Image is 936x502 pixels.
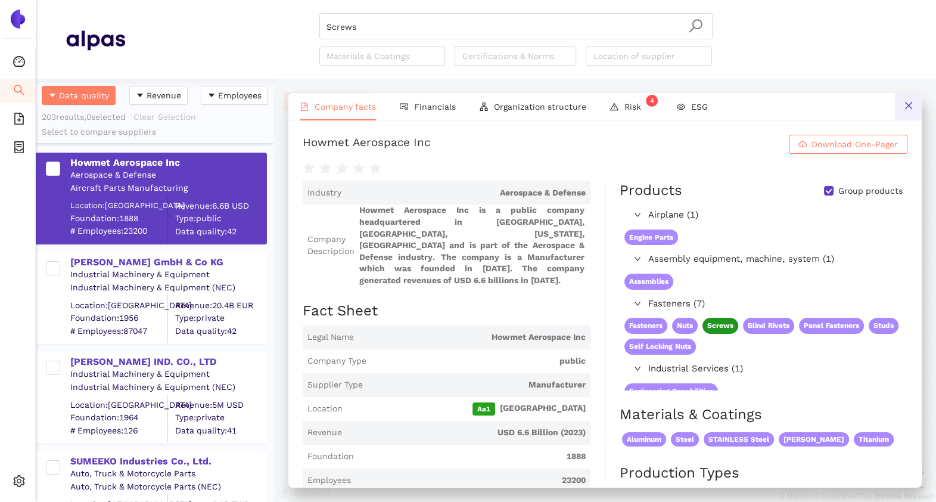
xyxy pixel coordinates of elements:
span: Engine Parts [624,230,678,246]
span: Data quality: 42 [175,325,266,337]
span: search [688,18,703,33]
span: star [353,163,365,175]
span: STAINLESS Steel [704,432,774,447]
span: Download One-Pager [811,138,898,151]
div: Revenue: 5M USD [175,399,266,411]
span: apartment [480,103,488,111]
span: Aerospace & Defense [346,187,586,199]
span: Panel Fasteners [799,318,864,334]
span: Self Locking Nuts [624,339,696,355]
button: cloud-downloadDownload One-Pager [789,135,907,154]
div: Industrial Machinery & Equipment (NEC) [70,282,266,294]
span: Organization structure [494,102,586,111]
span: right [634,255,641,262]
span: Screws [707,321,733,330]
span: star [303,163,315,175]
span: # Employees: 87047 [70,325,167,337]
div: Location: [GEOGRAPHIC_DATA] [70,299,167,311]
span: Type: public [175,213,266,225]
span: right [634,365,641,372]
span: container [13,137,25,161]
div: Aerospace & Defense [70,169,266,181]
span: 203 results, 0 selected [42,112,126,122]
div: SUMEEKO Industries Co., Ltd. [70,455,266,468]
span: fund-view [400,103,408,111]
span: right [634,211,641,218]
span: caret-down [207,91,216,101]
div: Revenue: 20.4B EUR [175,299,266,311]
div: Location: [GEOGRAPHIC_DATA] [70,399,167,411]
span: Group products [834,185,907,197]
span: Engineering Capabilities [624,383,718,399]
span: Aluminum [622,432,666,447]
span: Company Description [307,234,355,257]
span: Fasteners (7) [648,297,901,311]
div: Auto, Truck & Motorcycle Parts [70,468,266,480]
div: Howmet Aerospace Inc [70,156,266,169]
span: Employees [307,475,351,486]
span: Assemblies [624,274,673,290]
span: Foundation [307,451,354,463]
span: Nuts [672,318,698,334]
span: Assembly equipment, machine, system (1) [648,252,901,267]
span: Company facts [315,102,376,111]
span: Supplier Type [307,379,363,391]
span: Studs [869,318,898,334]
span: close [904,101,913,110]
img: Homepage [66,25,125,55]
span: Foundation: 1964 [70,412,167,424]
img: Logo [8,10,27,29]
div: Auto, Truck & Motorcycle Parts (NEC) [70,481,266,493]
div: Aircraft Parts Manufacturing [70,182,266,194]
span: caret-down [136,91,144,101]
span: Industrial Services (1) [648,362,901,376]
span: setting [13,471,25,495]
span: file-text [300,103,309,111]
span: public [371,355,586,367]
span: Aa1 [472,402,495,416]
span: Type: private [175,312,266,324]
h2: Production Types [620,463,907,484]
span: Manufacturer [368,379,586,391]
span: search [13,80,25,104]
span: Revenue [307,427,342,439]
span: dashboard [13,51,25,75]
sup: 4 [646,95,658,107]
span: file-add [13,109,25,132]
span: ESG [691,102,708,111]
button: caret-downData quality [42,86,116,105]
span: 23200 [356,475,586,486]
div: Select to compare suppliers [42,126,268,138]
span: Howmet Aerospace Inc is a public company headquartered in [GEOGRAPHIC_DATA], [GEOGRAPHIC_DATA], [... [359,204,586,286]
span: Legal Name [307,331,354,343]
span: eye [677,103,685,111]
span: Data quality: 41 [175,424,266,436]
div: Location: [GEOGRAPHIC_DATA] [70,200,167,210]
div: [PERSON_NAME] GmbH & Co KG [70,256,266,269]
span: Location [307,403,343,415]
div: Howmet Aerospace Inc [303,135,430,154]
span: Blind Rivets [743,318,794,334]
span: [GEOGRAPHIC_DATA] [347,402,586,416]
span: Howmet Aerospace Inc [359,331,586,343]
div: Products [620,181,682,201]
button: caret-downRevenue [129,86,188,105]
span: 4 [650,97,654,105]
span: cloud-download [798,140,807,150]
span: star [336,163,348,175]
span: right [634,300,641,307]
span: 1888 [359,451,586,463]
span: Data quality: 42 [175,225,266,237]
span: Airplane (1) [648,208,901,222]
div: Airplane (1) [620,206,906,225]
span: caret-down [48,91,57,101]
span: Foundation: 1888 [70,212,167,224]
span: Type: private [175,412,266,424]
div: [PERSON_NAME] IND. CO., LTD [70,355,266,368]
div: Industrial Machinery & Equipment (NEC) [70,382,266,393]
div: Industrial Machinery & Equipment [70,368,266,380]
span: Risk [624,102,653,111]
h2: Fact Sheet [303,301,590,321]
div: Fasteners (7) [620,295,906,314]
span: Foundation: 1956 [70,312,167,324]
